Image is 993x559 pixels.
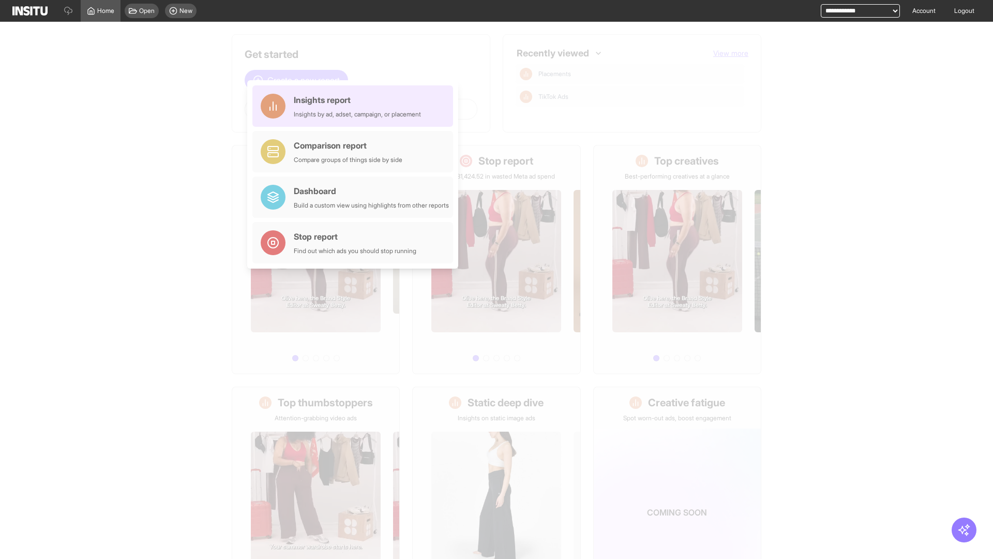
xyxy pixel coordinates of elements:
[294,185,449,197] div: Dashboard
[294,201,449,210] div: Build a custom view using highlights from other reports
[97,7,114,15] span: Home
[179,7,192,15] span: New
[294,139,402,152] div: Comparison report
[294,247,416,255] div: Find out which ads you should stop running
[12,6,48,16] img: Logo
[294,94,421,106] div: Insights report
[294,110,421,119] div: Insights by ad, adset, campaign, or placement
[139,7,155,15] span: Open
[294,230,416,243] div: Stop report
[294,156,402,164] div: Compare groups of things side by side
